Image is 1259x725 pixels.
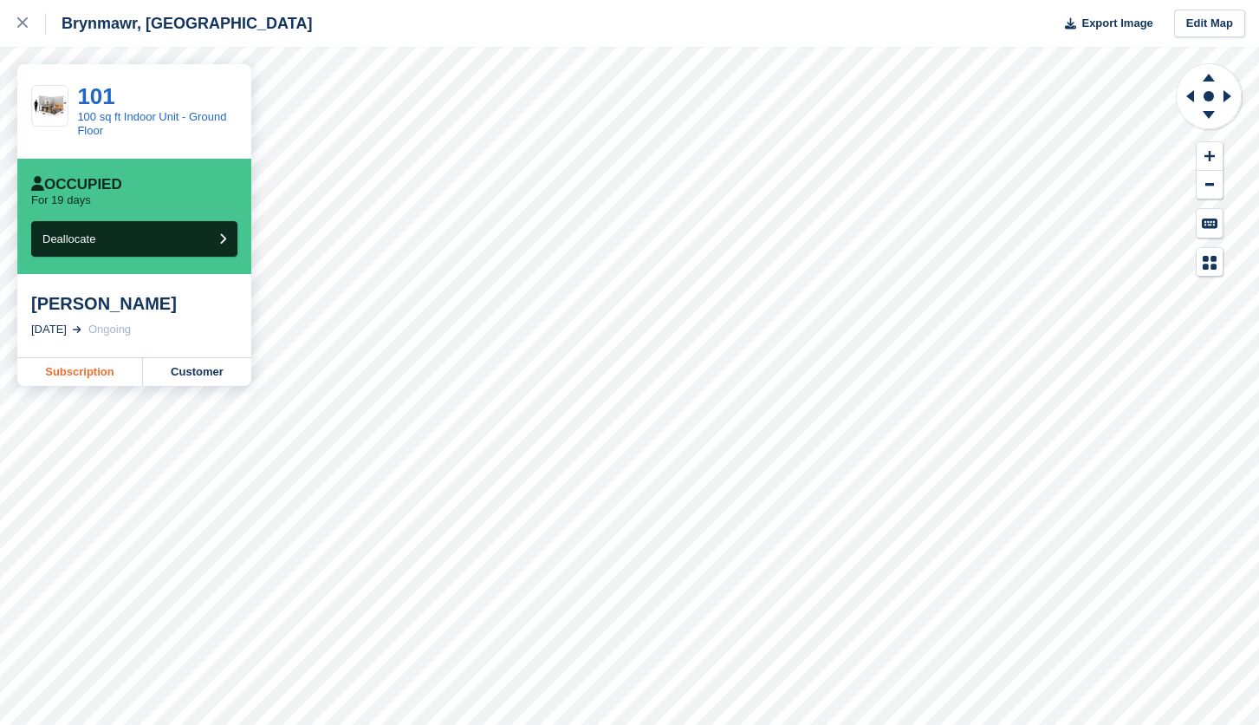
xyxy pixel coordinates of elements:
div: Ongoing [88,321,131,338]
a: Customer [143,358,251,386]
button: Zoom Out [1197,171,1223,199]
div: [DATE] [31,321,67,338]
div: [PERSON_NAME] [31,293,237,314]
a: 101 [77,83,114,109]
a: Edit Map [1174,10,1245,38]
button: Deallocate [31,221,237,257]
div: Brynmawr, [GEOGRAPHIC_DATA] [46,13,312,34]
button: Map Legend [1197,248,1223,277]
div: Occupied [31,176,122,193]
span: Export Image [1081,15,1152,32]
button: Zoom In [1197,142,1223,171]
span: Deallocate [42,232,95,245]
button: Export Image [1055,10,1153,38]
a: Subscription [17,358,143,386]
button: Keyboard Shortcuts [1197,209,1223,238]
img: arrow-right-light-icn-cde0832a797a2874e46488d9cf13f60e5c3a73dbe684e267c42b8395dfbc2abf.svg [73,326,81,333]
a: 100 sq ft Indoor Unit - Ground Floor [77,110,226,137]
p: For 19 days [31,193,91,207]
img: 100.jpg [32,92,68,119]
